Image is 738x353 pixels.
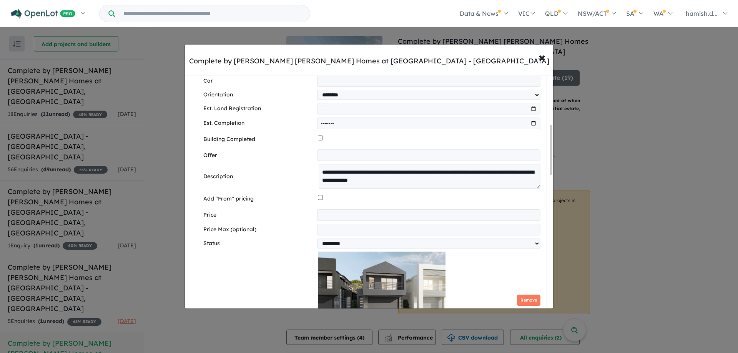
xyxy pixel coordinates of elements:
[203,151,314,160] label: Offer
[203,239,314,248] label: Status
[318,252,445,328] img: Complete by McDonald Jones Homes at Huntlee - North Rothbury - Lot 150 Render
[517,295,540,306] button: Remove
[203,76,314,86] label: Car
[11,9,75,19] img: Openlot PRO Logo White
[203,194,315,204] label: Add "From" pricing
[189,56,549,66] div: Complete by [PERSON_NAME] [PERSON_NAME] Homes at [GEOGRAPHIC_DATA] - [GEOGRAPHIC_DATA]
[539,49,545,65] span: ×
[203,172,316,181] label: Description
[203,90,314,99] label: Orientation
[116,5,308,22] input: Try estate name, suburb, builder or developer
[686,10,718,17] span: hamish.d...
[203,104,314,113] label: Est. Land Registration
[203,210,314,220] label: Price
[203,135,315,144] label: Building Completed
[203,225,314,234] label: Price Max (optional)
[203,119,314,128] label: Est. Completion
